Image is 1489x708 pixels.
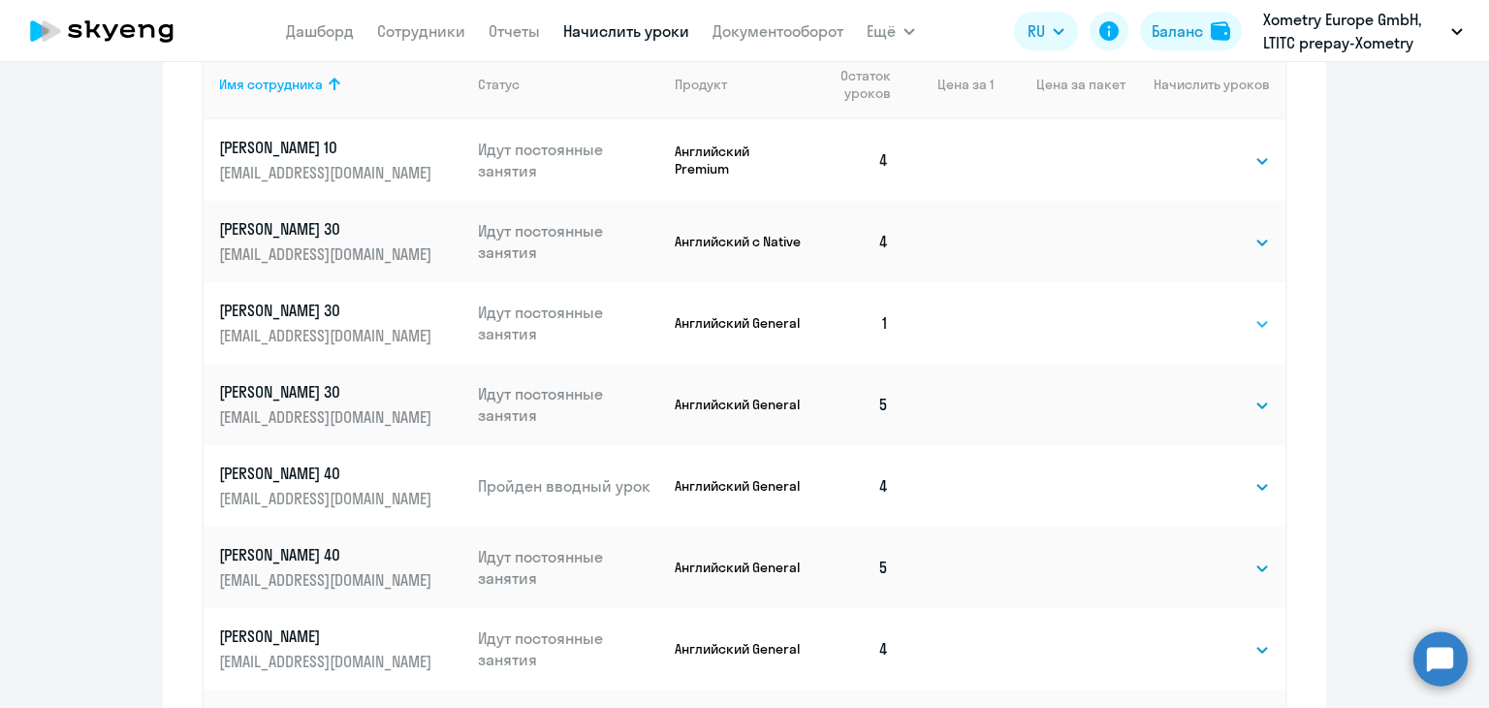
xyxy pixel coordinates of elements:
div: Продукт [675,76,806,93]
button: Балансbalance [1140,12,1242,50]
div: Статус [478,76,660,93]
a: [PERSON_NAME] 10[EMAIL_ADDRESS][DOMAIN_NAME] [219,137,462,183]
p: Английский General [675,640,806,658]
p: Идут постоянные занятия [478,383,660,426]
td: 5 [806,364,904,445]
span: Остаток уроков [821,67,890,102]
p: [PERSON_NAME] 30 [219,218,436,240]
th: Цена за 1 [904,49,994,119]
p: [EMAIL_ADDRESS][DOMAIN_NAME] [219,325,436,346]
a: [PERSON_NAME][EMAIL_ADDRESS][DOMAIN_NAME] [219,626,462,672]
p: [PERSON_NAME] 40 [219,544,436,565]
a: Сотрудники [377,21,465,41]
p: Идут постоянные занятия [478,628,660,670]
a: [PERSON_NAME] 30[EMAIL_ADDRESS][DOMAIN_NAME] [219,381,462,428]
p: [PERSON_NAME] [219,626,436,647]
p: Xometry Europe GmbH, LTITC prepay-Xometry Europe GmbH_Основной [1263,8,1443,54]
a: Документооборот [713,21,843,41]
p: Идут постоянные занятия [478,302,660,344]
p: [PERSON_NAME] 10 [219,137,436,158]
span: RU [1028,19,1045,43]
div: Продукт [675,76,727,93]
td: 1 [806,282,904,364]
a: Начислить уроки [563,21,689,41]
div: Имя сотрудника [219,76,323,93]
p: [PERSON_NAME] 40 [219,463,436,484]
th: Цена за пакет [994,49,1125,119]
p: Идут постоянные занятия [478,139,660,181]
p: Английский Premium [675,143,806,177]
p: [EMAIL_ADDRESS][DOMAIN_NAME] [219,243,436,265]
div: Имя сотрудника [219,76,462,93]
button: RU [1014,12,1078,50]
p: Английский General [675,559,806,576]
a: [PERSON_NAME] 30[EMAIL_ADDRESS][DOMAIN_NAME] [219,218,462,265]
th: Начислить уроков [1125,49,1285,119]
a: Отчеты [489,21,540,41]
img: balance [1211,21,1230,41]
p: [EMAIL_ADDRESS][DOMAIN_NAME] [219,569,436,591]
p: Пройден вводный урок [478,475,660,497]
div: Баланс [1152,19,1203,43]
p: [EMAIL_ADDRESS][DOMAIN_NAME] [219,651,436,672]
p: [EMAIL_ADDRESS][DOMAIN_NAME] [219,162,436,183]
a: [PERSON_NAME] 40[EMAIL_ADDRESS][DOMAIN_NAME] [219,463,462,509]
td: 4 [806,608,904,690]
td: 4 [806,119,904,201]
td: 5 [806,527,904,608]
p: [PERSON_NAME] 30 [219,381,436,402]
p: [EMAIL_ADDRESS][DOMAIN_NAME] [219,488,436,509]
p: Английский с Native [675,233,806,250]
p: Английский General [675,396,806,413]
a: [PERSON_NAME] 30[EMAIL_ADDRESS][DOMAIN_NAME] [219,300,462,346]
span: Ещё [867,19,896,43]
td: 4 [806,201,904,282]
td: 4 [806,445,904,527]
button: Xometry Europe GmbH, LTITC prepay-Xometry Europe GmbH_Основной [1253,8,1473,54]
button: Ещё [867,12,915,50]
p: Идут постоянные занятия [478,546,660,589]
p: [PERSON_NAME] 30 [219,300,436,321]
div: Остаток уроков [821,67,904,102]
a: Дашборд [286,21,354,41]
p: [EMAIL_ADDRESS][DOMAIN_NAME] [219,406,436,428]
a: [PERSON_NAME] 40[EMAIL_ADDRESS][DOMAIN_NAME] [219,544,462,591]
p: Английский General [675,314,806,332]
div: Статус [478,76,520,93]
p: Английский General [675,477,806,495]
p: Идут постоянные занятия [478,220,660,263]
